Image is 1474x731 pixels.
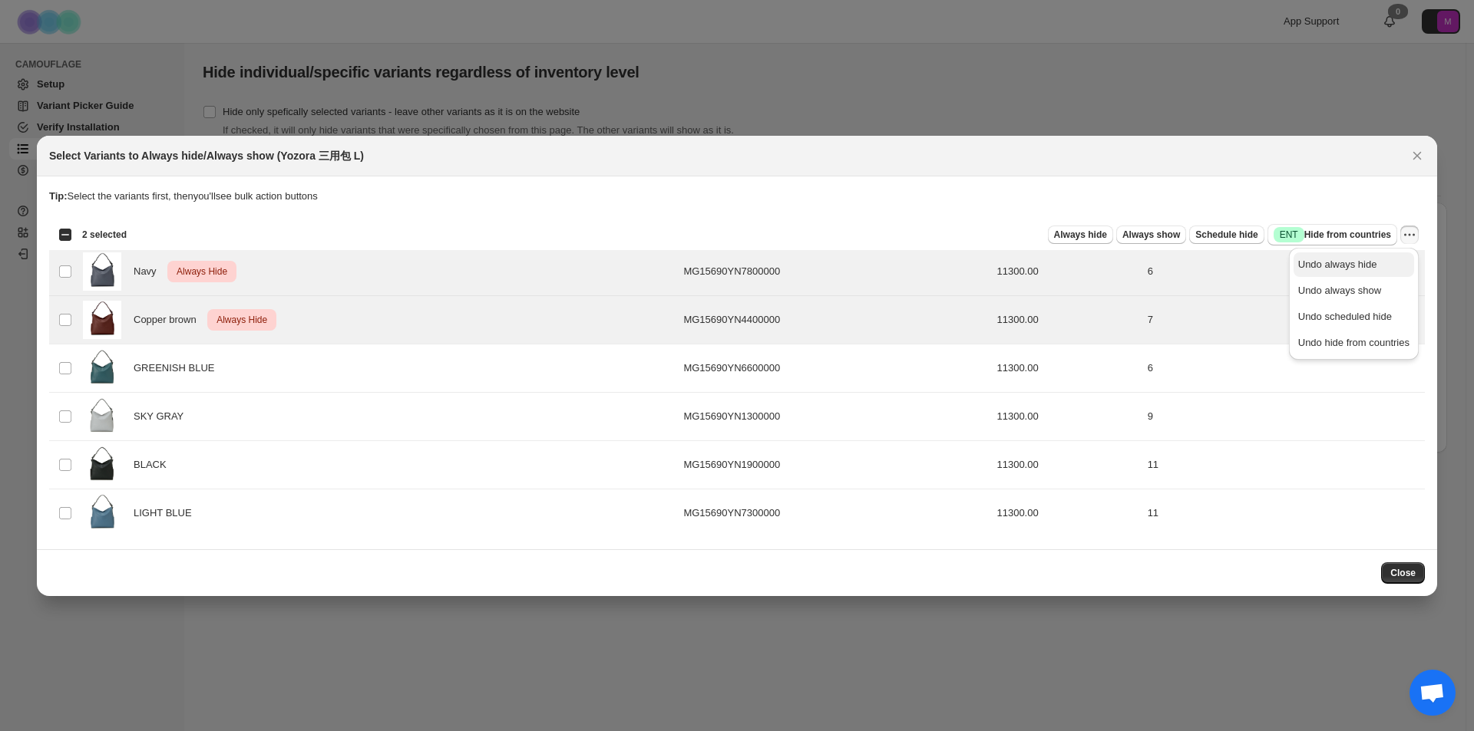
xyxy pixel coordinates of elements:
[49,148,364,163] h2: Select Variants to Always hide/Always show (Yozora 三用包 L)
[679,247,992,295] td: MG15690YN7800000
[83,252,121,291] img: MG15690_YN78_color_01.jpg
[1298,285,1381,296] span: Undo always show
[134,457,174,473] span: BLACK
[992,440,1142,489] td: 11300.00
[1143,489,1425,537] td: 11
[1410,670,1456,716] div: 打開聊天
[83,446,121,484] img: MG15690_YN19_color_01.jpg
[1298,258,1377,270] span: Undo always hide
[1298,311,1392,322] span: Undo scheduled hide
[1280,229,1298,241] span: ENT
[83,397,121,436] img: MG15690_YN13_color_01.jpg
[992,344,1142,392] td: 11300.00
[1048,226,1113,244] button: Always hide
[82,229,127,241] span: 2 selected
[213,311,270,329] span: Always Hide
[1143,295,1425,344] td: 7
[1298,337,1410,348] span: Undo hide from countries
[679,295,992,344] td: MG15690YN4400000
[1195,229,1258,241] span: Schedule hide
[1294,305,1414,329] button: Undo scheduled hide
[49,190,68,202] strong: Tip:
[1143,247,1425,295] td: 6
[992,295,1142,344] td: 11300.00
[1400,226,1419,244] button: More actions
[49,189,1425,204] p: Select the variants first, then you'll see bulk action buttons
[83,301,121,339] img: MG15690_YN44_color_01.jpg
[1294,331,1414,355] button: Undo hide from countries
[1381,562,1425,584] button: Close
[1267,224,1397,245] button: SuccessENTHide from countries
[679,344,992,392] td: MG15690YN6600000
[134,505,200,521] span: LIGHT BLUE
[134,361,223,376] span: GREENISH BLUE
[1390,567,1416,579] span: Close
[992,489,1142,537] td: 11300.00
[83,349,121,387] img: MG15690_YN66_color_01.jpg
[679,392,992,440] td: MG15690YN1300000
[992,247,1142,295] td: 11300.00
[679,489,992,537] td: MG15690YN7300000
[1143,344,1425,392] td: 6
[1189,226,1264,244] button: Schedule hide
[1294,252,1414,277] button: Undo always hide
[1143,440,1425,489] td: 11
[1143,392,1425,440] td: 9
[1122,229,1180,241] span: Always show
[1116,226,1186,244] button: Always show
[134,264,164,279] span: Navy
[134,312,205,328] span: Copper brown
[1406,145,1428,166] button: Close
[1054,229,1107,241] span: Always hide
[679,440,992,489] td: MG15690YN1900000
[134,409,192,424] span: SKY GRAY
[83,494,121,532] img: MG15690_YN73_color_01.jpg
[1294,278,1414,303] button: Undo always show
[174,262,230,281] span: Always Hide
[1274,227,1391,242] span: Hide from countries
[992,392,1142,440] td: 11300.00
